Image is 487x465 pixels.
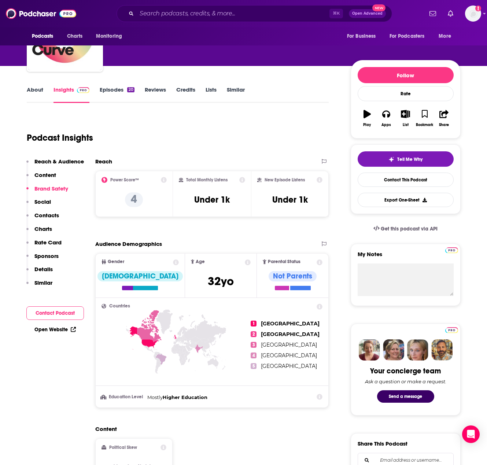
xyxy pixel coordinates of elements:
p: Brand Safety [34,185,68,192]
a: Get this podcast via API [368,220,444,238]
svg: Add a profile image [475,5,481,11]
div: Search podcasts, credits, & more... [117,5,392,22]
span: Podcasts [32,31,54,41]
input: Search podcasts, credits, & more... [137,8,329,19]
span: [GEOGRAPHIC_DATA] [261,331,320,337]
h3: Education Level [102,395,144,399]
img: Podchaser Pro [77,87,90,93]
a: About [27,86,43,103]
div: Apps [381,123,391,127]
p: Social [34,198,51,205]
p: Content [34,171,56,178]
span: Gender [108,259,124,264]
h2: Audience Demographics [95,240,162,247]
button: Bookmark [415,105,434,132]
span: Age [196,259,205,264]
img: Jules Profile [407,339,428,361]
button: Content [26,171,56,185]
div: Your concierge team [370,366,441,376]
p: Similar [34,279,52,286]
button: Sponsors [26,252,59,266]
p: Rate Card [34,239,62,246]
button: open menu [342,29,385,43]
img: User Profile [465,5,481,22]
button: Show profile menu [465,5,481,22]
span: Logged in as TrevorC [465,5,481,22]
button: Contacts [26,212,59,225]
p: Reach & Audience [34,158,84,165]
h2: Total Monthly Listens [186,177,228,182]
div: 20 [127,87,134,92]
span: Monitoring [96,31,122,41]
button: List [396,105,415,132]
div: [DEMOGRAPHIC_DATA] [97,271,183,281]
button: Export One-Sheet [358,193,454,207]
span: For Business [347,31,376,41]
span: Countries [109,304,130,309]
img: Podchaser - Follow, Share and Rate Podcasts [6,7,76,21]
a: Show notifications dropdown [445,7,456,20]
p: Sponsors [34,252,59,259]
span: ⌘ K [329,9,343,18]
a: Open Website [34,326,76,333]
button: open menu [433,29,460,43]
h2: Content [95,425,323,432]
a: Similar [227,86,245,103]
a: Show notifications dropdown [427,7,439,20]
h2: Power Score™ [110,177,139,182]
p: Details [34,266,53,273]
div: Play [363,123,371,127]
h3: Share This Podcast [358,440,407,447]
button: open menu [385,29,435,43]
a: InsightsPodchaser Pro [54,86,90,103]
button: Rate Card [26,239,62,252]
button: open menu [91,29,132,43]
span: [GEOGRAPHIC_DATA] [261,320,320,327]
h2: Reach [95,158,112,165]
button: Follow [358,67,454,83]
span: 32 yo [208,274,234,288]
button: Brand Safety [26,185,68,199]
div: Open Intercom Messenger [462,425,480,443]
button: Similar [26,279,52,293]
span: Higher Education [163,394,207,400]
span: 3 [251,342,257,348]
button: Send a message [377,390,434,403]
button: Play [358,105,377,132]
button: Reach & Audience [26,158,84,171]
span: For Podcasters [390,31,425,41]
img: Podchaser Pro [445,247,458,253]
button: Share [434,105,453,132]
div: List [403,123,409,127]
span: Parental Status [268,259,300,264]
span: Open Advanced [352,12,383,15]
a: Reviews [145,86,166,103]
div: Rate [358,86,454,101]
div: Share [439,123,449,127]
div: Bookmark [416,123,433,127]
h3: Under 1k [272,194,308,205]
span: Mostly [147,394,163,400]
button: tell me why sparkleTell Me Why [358,151,454,167]
p: Contacts [34,212,59,219]
a: Episodes20 [100,86,134,103]
button: Contact Podcast [26,306,84,320]
button: open menu [27,29,63,43]
span: Charts [67,31,83,41]
a: Credits [176,86,195,103]
p: Charts [34,225,52,232]
div: Ask a question or make a request. [365,379,446,384]
h1: Podcast Insights [27,132,93,143]
a: Lists [206,86,217,103]
button: Social [26,198,51,212]
span: New [372,4,385,11]
button: Open AdvancedNew [349,9,386,18]
p: 4 [125,192,143,207]
span: 4 [251,353,257,358]
img: Barbara Profile [383,339,404,361]
img: Sydney Profile [359,339,380,361]
span: [GEOGRAPHIC_DATA] [261,363,317,369]
label: My Notes [358,251,454,263]
img: Jon Profile [431,339,453,361]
